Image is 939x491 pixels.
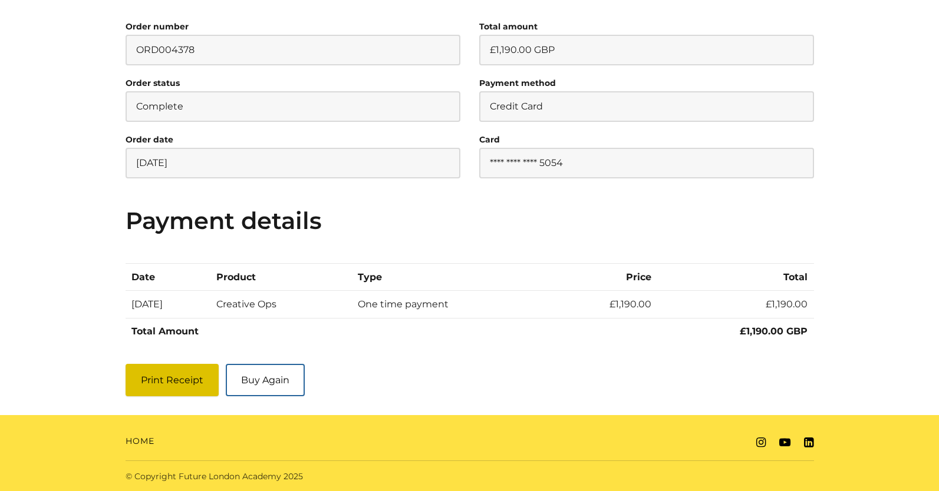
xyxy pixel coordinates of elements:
p: Credit Card [479,91,814,122]
td: £1,190.00 [552,291,658,318]
button: Print Receipt [126,364,219,396]
strong: Order number [126,21,189,32]
td: One time payment [351,291,552,318]
div: © Copyright Future London Academy 2025 [116,470,470,483]
td: £1,190.00 [658,291,814,318]
div: Creative Ops [216,297,345,311]
th: Price [552,264,658,291]
th: Total [658,264,814,291]
p: Complete [126,91,460,122]
a: Buy Again [226,364,305,396]
td: [DATE] [126,291,210,318]
strong: £1,190.00 GBP [740,326,808,337]
th: Product [210,264,351,291]
th: Date [126,264,210,291]
strong: Total amount [479,21,538,32]
p: ORD004378 [126,35,460,65]
h3: Payment details [126,207,814,235]
strong: Order status [126,78,180,88]
strong: Card [479,134,500,145]
p: [DATE] [126,148,460,178]
p: £1,190.00 GBP [479,35,814,65]
a: Home [126,435,154,447]
strong: Total Amount [131,326,199,337]
strong: Payment method [479,78,556,88]
strong: Order date [126,134,173,145]
th: Type [351,264,552,291]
